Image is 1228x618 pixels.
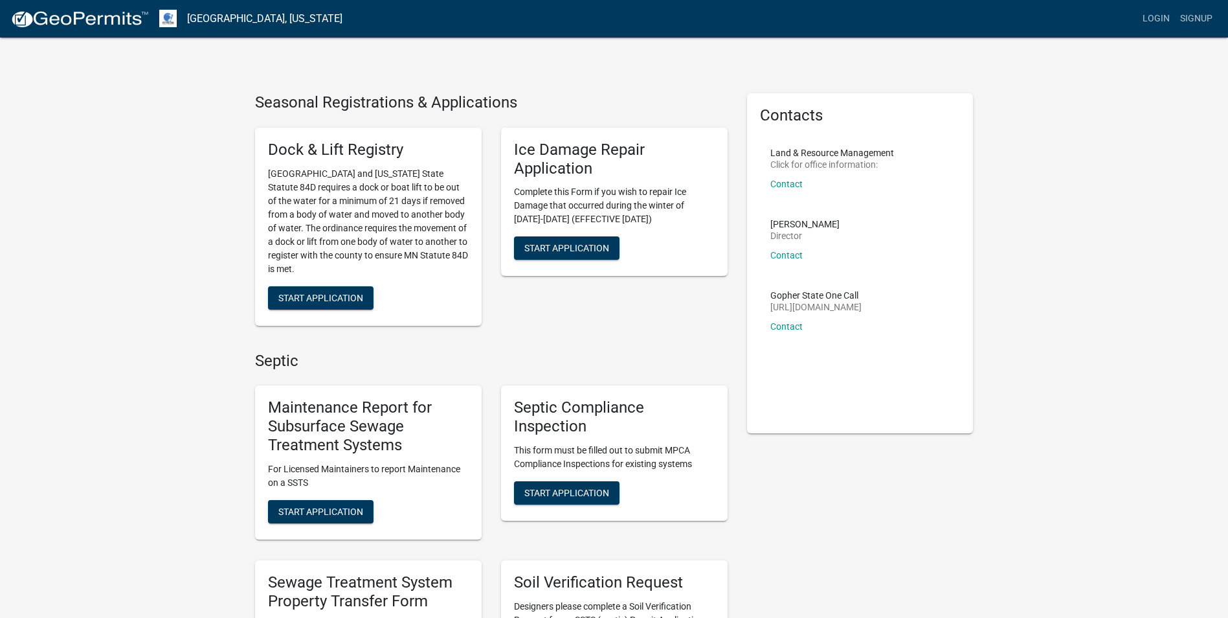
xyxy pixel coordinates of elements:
h4: Seasonal Registrations & Applications [255,93,728,112]
a: Signup [1175,6,1218,31]
h5: Soil Verification Request [514,573,715,592]
a: Contact [770,250,803,260]
h5: Contacts [760,106,961,125]
p: [PERSON_NAME] [770,220,840,229]
p: For Licensed Maintainers to report Maintenance on a SSTS [268,463,469,490]
h5: Sewage Treatment System Property Transfer Form [268,573,469,611]
span: Start Application [278,506,363,516]
h5: Maintenance Report for Subsurface Sewage Treatment Systems [268,398,469,454]
p: Land & Resource Management [770,148,894,157]
p: Gopher State One Call [770,291,862,300]
span: Start Application [278,292,363,303]
a: Login [1137,6,1175,31]
button: Start Application [514,481,620,505]
p: Complete this Form if you wish to repair Ice Damage that occurred during the winter of [DATE]-[DA... [514,185,715,226]
h5: Dock & Lift Registry [268,141,469,159]
h5: Septic Compliance Inspection [514,398,715,436]
button: Start Application [268,500,374,523]
p: [URL][DOMAIN_NAME] [770,303,862,312]
h4: Septic [255,352,728,371]
a: Contact [770,321,803,332]
p: Click for office information: [770,160,894,169]
h5: Ice Damage Repair Application [514,141,715,178]
p: This form must be filled out to submit MPCA Compliance Inspections for existing systems [514,444,715,471]
button: Start Application [514,236,620,260]
p: [GEOGRAPHIC_DATA] and [US_STATE] State Statute 84D requires a dock or boat lift to be out of the ... [268,167,469,276]
button: Start Application [268,286,374,310]
p: Director [770,231,840,240]
span: Start Application [524,487,609,498]
span: Start Application [524,243,609,253]
img: Otter Tail County, Minnesota [159,10,177,27]
a: [GEOGRAPHIC_DATA], [US_STATE] [187,8,342,30]
a: Contact [770,179,803,189]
